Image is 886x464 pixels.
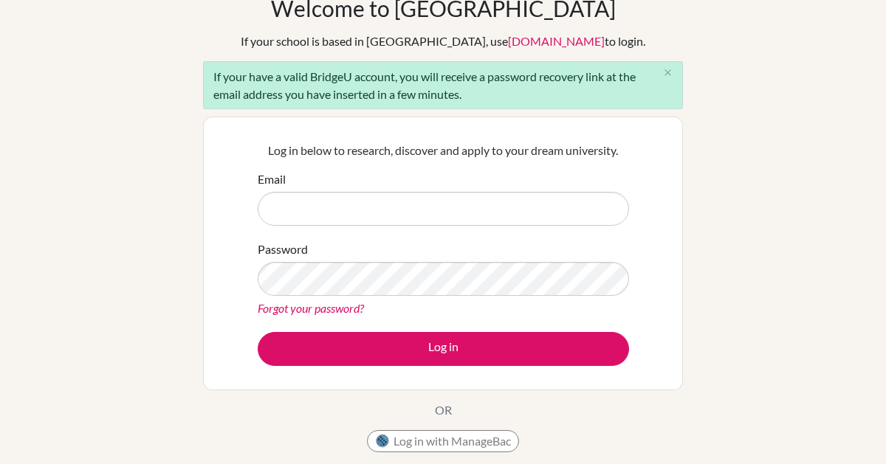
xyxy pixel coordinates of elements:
button: Close [653,62,682,84]
i: close [662,67,673,78]
label: Password [258,240,308,258]
a: Forgot your password? [258,301,364,315]
button: Log in with ManageBac [367,430,519,452]
label: Email [258,170,286,188]
p: OR [435,401,452,419]
p: Log in below to research, discover and apply to your dream university. [258,142,629,159]
a: [DOMAIN_NAME] [508,34,605,48]
div: If your have a valid BridgeU account, you will receive a password recovery link at the email addr... [203,61,683,109]
div: If your school is based in [GEOGRAPHIC_DATA], use to login. [241,32,645,50]
button: Log in [258,332,629,366]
